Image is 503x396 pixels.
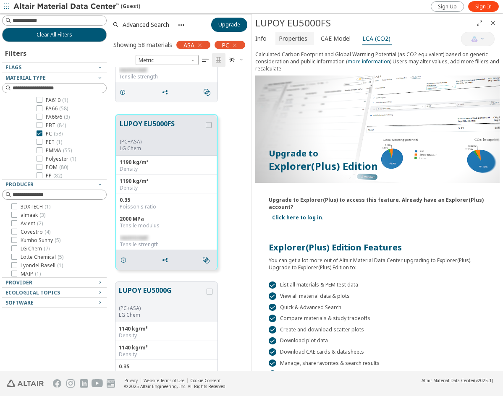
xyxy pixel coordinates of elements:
[269,326,276,333] div: 
[39,211,45,219] span: ( 3 )
[468,1,499,12] a: Sign In
[21,262,63,269] span: LyondellBasell
[120,166,213,172] div: Density
[321,32,351,45] span: CAE Model
[422,378,474,383] span: Altair Material Data Center
[272,214,324,221] a: Click here to log in.
[57,262,63,269] span: ( 1 )
[7,380,44,387] img: Altair Engineering
[119,363,214,370] div: 0.35
[269,242,486,253] div: Explorer(Plus) Edition Features
[120,222,213,229] div: Tensile modulus
[269,337,486,345] div: Download plot data
[35,270,41,277] span: ( 1 )
[158,252,176,268] button: Share
[21,220,43,227] span: Avient
[212,53,225,67] button: Tile View
[46,122,66,129] span: PBT
[54,130,63,137] span: ( 58 )
[5,299,34,306] span: Software
[5,181,34,188] span: Producer
[269,193,486,211] div: Upgrade to Explorer(Plus) to access this feature. Already have an Explorer(Plus) account?
[46,114,70,120] span: PA66/6
[21,203,50,210] span: 3DXTECH
[37,31,72,38] span: Clear All Filters
[119,73,214,80] div: Tensile strength
[211,18,247,32] button: Upgrade
[199,252,217,268] button: Similar search
[44,245,50,252] span: ( 7 )
[37,220,43,227] span: ( 2 )
[229,57,236,63] i: 
[53,172,62,179] span: ( 82 )
[21,237,60,244] span: Kumho Sunny
[64,113,70,120] span: ( 3 )
[225,53,247,67] button: Theme
[204,89,210,96] i: 
[269,348,276,356] div: 
[199,53,212,67] button: Table View
[5,74,46,81] span: Material Type
[21,212,45,219] span: almaak
[255,32,267,45] span: Info
[109,67,251,371] div: grid
[46,97,68,104] span: PA610
[120,216,213,222] div: 2000 MPa
[461,32,495,46] button: AI Copilot
[2,63,107,73] button: Flags
[119,326,214,332] div: 1140 kg/m³
[120,119,204,138] button: LUPOY EU5000FS
[59,105,68,112] span: ( 58 )
[59,164,68,171] span: ( 80 )
[2,28,107,42] button: Clear All Filters
[119,285,205,305] button: LUPOY EU5000G
[120,178,213,185] div: 1190 kg/m³
[348,58,390,65] a: more information
[269,281,486,289] div: List all materials & PEM test data
[57,122,66,129] span: ( 84 )
[120,197,213,203] div: 0.35
[119,351,214,358] div: Density
[158,84,176,101] button: Share
[56,138,62,146] span: ( 1 )
[269,360,276,367] div: 
[13,3,121,11] img: Altair Material Data Center
[119,370,214,377] div: Poisson's ratio
[431,1,464,12] a: Sign Up
[222,41,229,49] span: PC
[120,234,147,241] span: restricted
[2,42,31,62] div: Filters
[202,57,209,63] i: 
[45,203,50,210] span: ( 1 )
[21,271,41,277] span: MAIP
[269,370,276,378] div: 
[124,378,138,383] a: Privacy
[144,378,184,383] a: Website Terms of Use
[362,32,390,45] span: LCA (CO2)
[46,172,62,179] span: PP
[215,57,222,63] i: 
[269,337,276,345] div: 
[120,138,204,145] div: (PC+ASA)
[473,16,486,30] button: Full Screen
[120,145,204,152] p: LG Chem
[58,253,63,261] span: ( 5 )
[2,298,107,308] button: Software
[5,289,60,296] span: Ecological Topics
[269,148,486,159] p: Upgrade to
[46,130,63,137] span: PC
[115,84,133,101] button: Details
[190,378,221,383] a: Cookie Consent
[422,378,493,383] div: (v2025.1)
[119,332,214,339] div: Density
[269,370,486,378] div: Fill in the gaps in material data
[46,164,68,171] span: POM
[46,139,62,146] span: PET
[63,147,72,154] span: ( 55 )
[183,41,194,49] span: ASA
[269,304,276,311] div: 
[2,73,107,83] button: Material Type
[486,16,500,30] button: Close
[136,55,199,65] div: Unit System
[255,16,473,30] div: LUPOY EU5000FS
